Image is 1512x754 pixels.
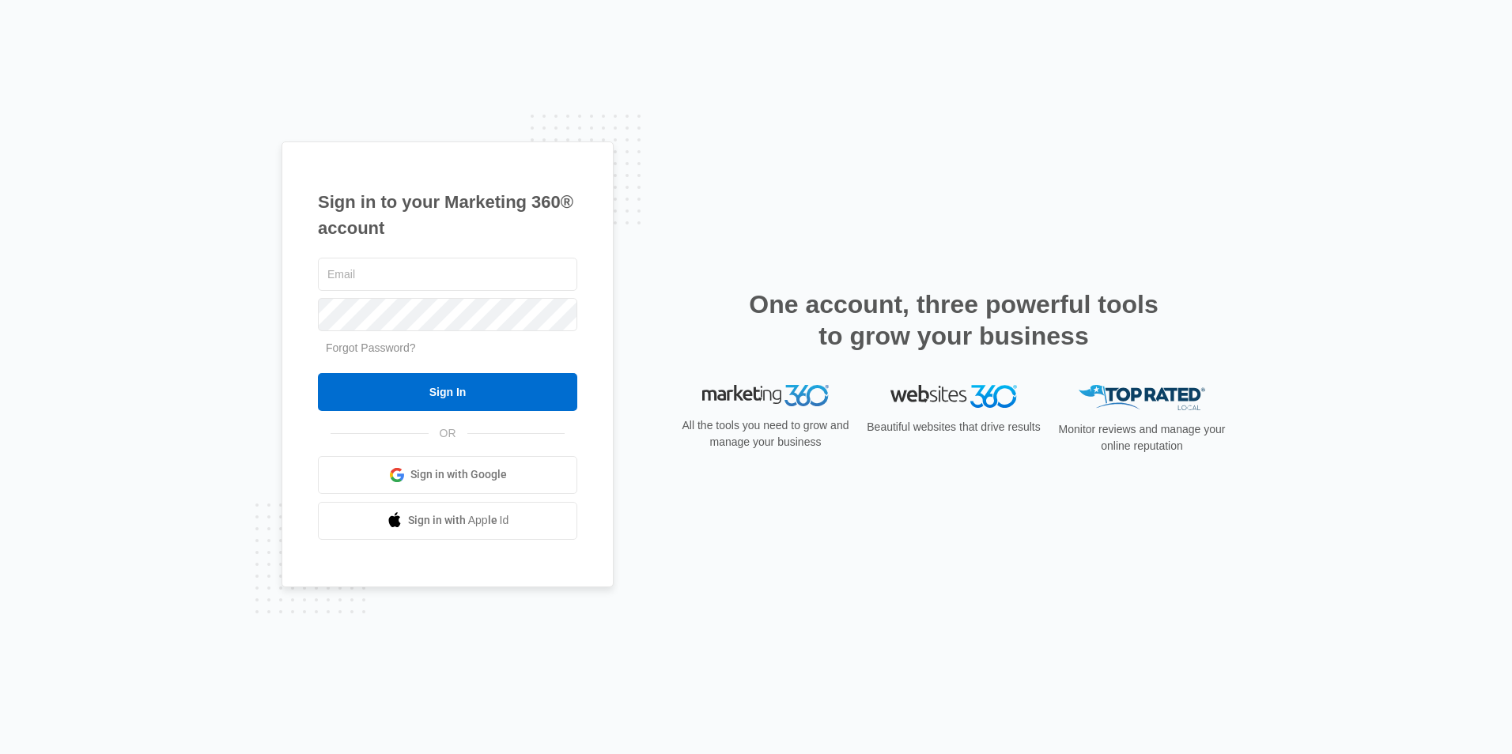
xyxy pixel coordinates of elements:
[318,258,577,291] input: Email
[326,341,416,354] a: Forgot Password?
[408,512,509,529] span: Sign in with Apple Id
[429,425,467,442] span: OR
[410,466,507,483] span: Sign in with Google
[318,373,577,411] input: Sign In
[318,189,577,241] h1: Sign in to your Marketing 360® account
[702,385,829,407] img: Marketing 360
[744,288,1163,352] h2: One account, three powerful tools to grow your business
[1079,385,1205,411] img: Top Rated Local
[318,456,577,494] a: Sign in with Google
[890,385,1017,408] img: Websites 360
[677,417,854,451] p: All the tools you need to grow and manage your business
[865,419,1042,435] p: Beautiful websites that drive results
[1053,421,1230,454] p: Monitor reviews and manage your online reputation
[318,502,577,540] a: Sign in with Apple Id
